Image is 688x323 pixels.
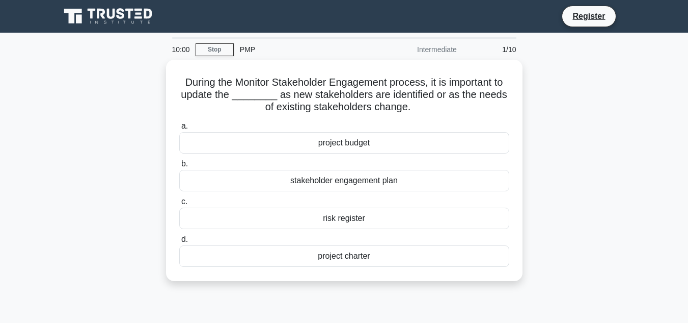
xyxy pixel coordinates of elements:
[463,39,522,60] div: 1/10
[566,10,611,22] a: Register
[179,132,509,154] div: project budget
[178,76,510,114] h5: During the Monitor Stakeholder Engagement process, it is important to update the ________ as new ...
[181,121,188,130] span: a.
[181,159,188,168] span: b.
[166,39,196,60] div: 10:00
[374,39,463,60] div: Intermediate
[179,170,509,191] div: stakeholder engagement plan
[181,197,187,206] span: c.
[179,245,509,267] div: project charter
[234,39,374,60] div: PMP
[196,43,234,56] a: Stop
[179,208,509,229] div: risk register
[181,235,188,243] span: d.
